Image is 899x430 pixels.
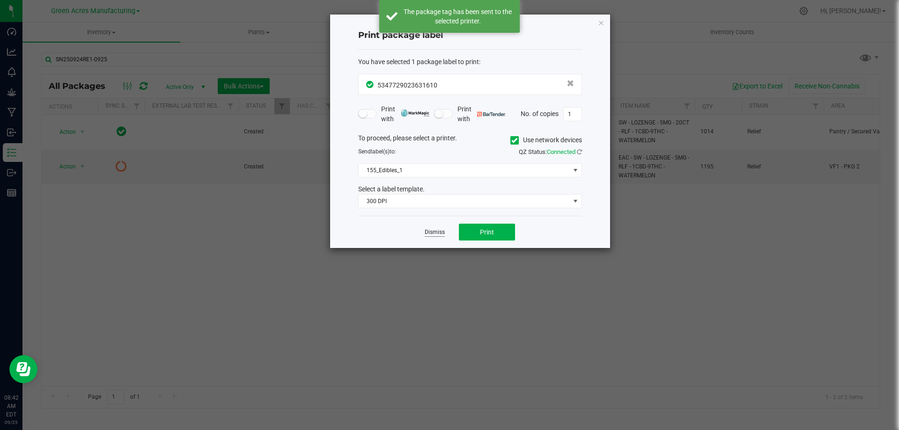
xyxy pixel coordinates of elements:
[521,109,559,117] span: No. of copies
[477,112,506,117] img: bartender.png
[377,81,437,89] span: 5347729023631610
[371,148,390,155] span: label(s)
[351,184,589,194] div: Select a label template.
[358,148,396,155] span: Send to:
[459,224,515,241] button: Print
[351,133,589,147] div: To proceed, please select a printer.
[425,228,445,236] a: Dismiss
[510,135,582,145] label: Use network devices
[359,164,570,177] span: 155_Edibles_1
[381,104,429,124] span: Print with
[358,57,582,67] div: :
[401,109,429,117] img: mark_magic_cybra.png
[359,195,570,208] span: 300 DPI
[358,29,582,42] h4: Print package label
[547,148,575,155] span: Connected
[480,228,494,236] span: Print
[457,104,506,124] span: Print with
[519,148,582,155] span: QZ Status:
[358,58,479,66] span: You have selected 1 package label to print
[9,355,37,383] iframe: Resource center
[403,7,513,26] div: The package tag has been sent to the selected printer.
[366,80,375,89] span: In Sync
